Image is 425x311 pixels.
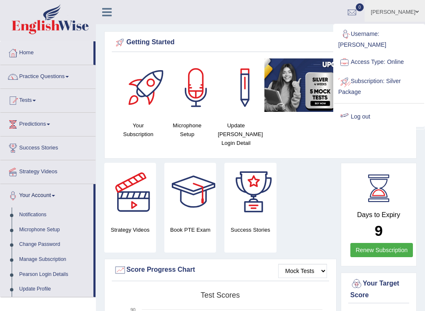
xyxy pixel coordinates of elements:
a: Renew Subscription [350,243,413,257]
a: Access Type: Online [334,53,424,72]
h4: Days to Expiry [350,211,407,219]
a: Home [0,41,93,62]
a: Change Password [15,237,93,252]
a: Update Profile [15,282,93,297]
a: Manage Subscription [15,252,93,267]
a: Log out [334,107,424,126]
a: Success Stories [0,137,96,157]
a: Username: [PERSON_NAME] [334,25,424,53]
a: Notifications [15,207,93,223]
h4: Your Subscription [118,121,158,139]
a: Subscription: Silver Package [334,72,424,100]
a: Microphone Setup [15,223,93,238]
div: Your Target Score [350,278,407,300]
a: Pearson Login Details [15,267,93,282]
div: Getting Started [114,36,407,49]
h4: Update [PERSON_NAME] Login Detail [216,121,256,147]
a: Your Account [0,184,93,205]
h4: Microphone Setup [167,121,207,139]
a: Tests [0,89,96,110]
h4: Strategy Videos [104,225,156,234]
a: Strategy Videos [0,160,96,181]
b: 9 [375,223,382,239]
span: 0 [356,3,364,11]
a: Predictions [0,113,96,134]
h4: Success Stories [224,225,276,234]
tspan: Test scores [201,291,240,299]
div: Score Progress Chart [114,264,327,276]
h4: Book PTE Exam [164,225,216,234]
a: Practice Questions [0,65,96,86]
